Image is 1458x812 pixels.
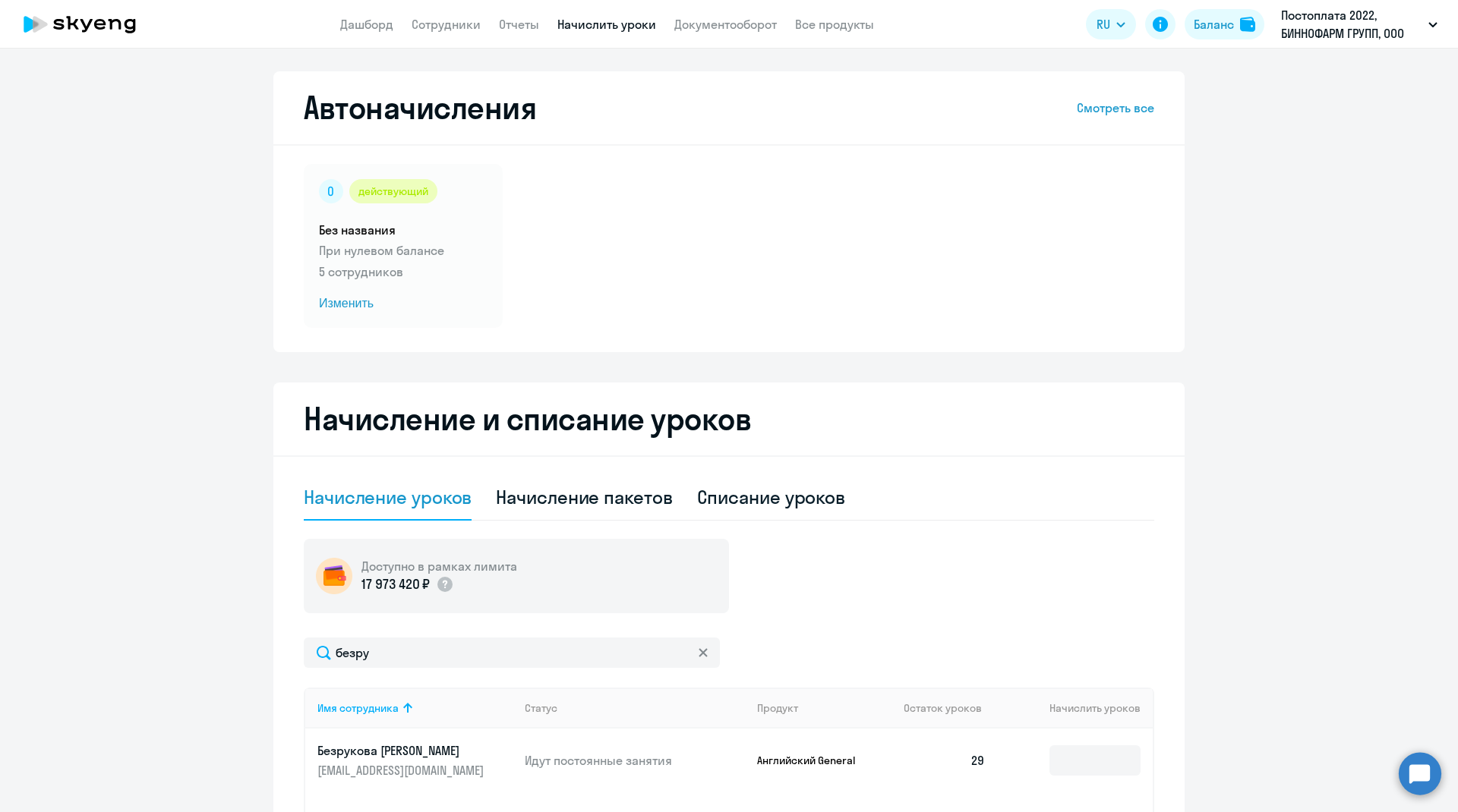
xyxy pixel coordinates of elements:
[319,241,488,260] p: При нулевом балансе
[557,17,656,32] a: Начислить уроки
[757,754,871,767] p: Английский General
[361,558,517,574] h5: Доступно в рамках лимита
[499,17,539,32] a: Отчеты
[317,701,513,715] div: Имя сотрудника
[904,701,998,715] div: Остаток уроков
[525,752,745,769] p: Идут постоянные занятия
[319,222,488,238] h5: Без названия
[1097,15,1110,33] span: RU
[340,17,393,32] a: Дашборд
[1185,9,1264,39] button: Балансbalance
[316,558,352,594] img: wallet-circle.png
[795,17,874,32] a: Все продукты
[697,485,846,509] div: Списание уроков
[304,637,720,668] input: Поиск по имени, email, продукту или статусу
[319,263,488,281] p: 5 сотрудников
[757,701,798,715] div: Продукт
[317,701,399,715] div: Имя сотрудника
[525,701,745,715] div: Статус
[349,179,437,203] div: действующий
[904,701,982,715] span: Остаток уроков
[757,701,892,715] div: Продукт
[1086,9,1136,39] button: RU
[674,17,777,32] a: Документооборот
[1240,17,1255,32] img: balance
[496,485,672,509] div: Начисление пакетов
[304,90,536,126] h2: Автоначисления
[1273,6,1445,42] button: Постоплата 2022, БИННОФАРМ ГРУПП, ООО
[361,574,430,594] p: 17 973 420 ₽
[412,17,481,32] a: Сотрудники
[319,294,488,313] span: Изменить
[1281,6,1422,42] p: Постоплата 2022, БИННОФАРМ ГРУПП, ООО
[317,742,488,759] p: Безрукова [PERSON_NAME]
[892,729,998,792] td: 29
[304,485,472,509] div: Начисление уроков
[998,688,1153,729] th: Начислить уроков
[317,762,488,779] p: [EMAIL_ADDRESS][DOMAIN_NAME]
[1194,15,1234,33] div: Баланс
[317,742,513,779] a: Безрукова [PERSON_NAME][EMAIL_ADDRESS][DOMAIN_NAME]
[1077,99,1154,117] a: Смотреть все
[304,401,1154,437] h2: Начисление и списание уроков
[525,701,557,715] div: Статус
